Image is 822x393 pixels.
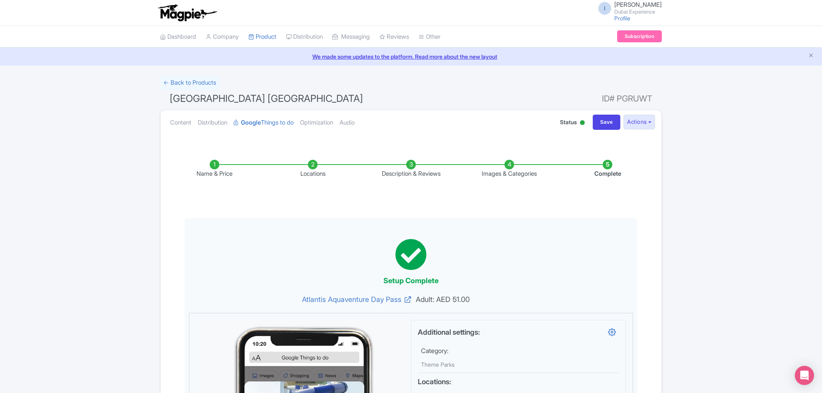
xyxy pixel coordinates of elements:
span: Theme Parks [421,361,455,368]
a: Optimization [300,110,333,135]
span: Setup Complete [383,276,439,285]
strong: Google [241,118,261,127]
div: Open Intercom Messenger [795,366,814,385]
li: Locations [264,160,362,179]
li: Name & Price [165,160,264,179]
div: Active [578,117,586,129]
label: Additional settings: [418,327,480,339]
a: Reviews [379,26,409,48]
a: Distribution [198,110,227,135]
a: Distribution [286,26,323,48]
a: Profile [614,15,630,22]
a: I [PERSON_NAME] Dubai Experience [594,2,662,14]
li: Complete [558,160,657,179]
span: [GEOGRAPHIC_DATA] [GEOGRAPHIC_DATA] [170,93,363,104]
a: ← Back to Products [160,75,219,91]
a: Company [206,26,239,48]
input: Save [593,115,621,130]
a: Audio [340,110,355,135]
a: Dashboard [160,26,196,48]
span: ID# PGRUWT [602,91,652,107]
span: Adult: AED 51.00 [411,294,625,305]
a: Atlantis Aquaventure Day Pass [197,294,411,305]
small: Dubai Experience [614,9,662,14]
a: Messaging [332,26,370,48]
a: GoogleThings to do [234,110,294,135]
span: [PERSON_NAME] [614,1,662,8]
span: Status [560,118,577,126]
li: Images & Categories [460,160,558,179]
a: Content [170,110,191,135]
img: logo-ab69f6fb50320c5b225c76a69d11143b.png [156,4,218,22]
a: We made some updates to the platform. Read more about the new layout [5,52,817,61]
label: Locations: [418,376,451,387]
label: Category: [421,346,449,355]
li: Description & Reviews [362,160,460,179]
a: Other [419,26,441,48]
span: I [598,2,611,15]
button: Actions [623,115,655,129]
a: Subscription [617,30,662,42]
a: Product [248,26,276,48]
button: Close announcement [808,52,814,61]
